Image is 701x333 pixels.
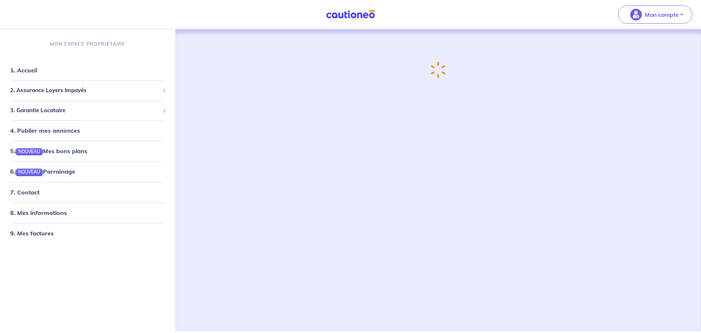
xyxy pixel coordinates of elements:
[3,205,172,220] div: 8. Mes informations
[10,168,75,175] a: 6.NOUVEAUParrainage
[10,189,39,196] a: 7. Contact
[10,67,37,74] a: 1. Accueil
[630,9,642,20] img: illu_account_valid_menu.svg
[10,230,54,237] a: 9. Mes factures
[3,123,172,138] div: 4. Publier mes annonces
[3,83,172,98] div: 2. Assurance Loyers Impayés
[3,226,172,241] div: 9. Mes factures
[3,144,172,158] div: 5.NOUVEAUMes bons plans
[10,86,160,95] span: 2. Assurance Loyers Impayés
[3,185,172,200] div: 7. Contact
[3,63,172,77] div: 1. Accueil
[10,147,87,155] a: 5.NOUVEAUMes bons plans
[431,61,445,78] img: loading-spinner
[323,10,378,19] img: Cautioneo
[3,164,172,179] div: 6.NOUVEAUParrainage
[10,209,67,216] a: 8. Mes informations
[10,106,160,115] span: 3. Garantie Locataire
[50,41,125,48] p: MON ESPACE PROPRIÉTAIRE
[618,5,692,24] button: illu_account_valid_menu.svgMon compte
[3,103,172,118] div: 3. Garantie Locataire
[645,10,679,19] p: Mon compte
[10,127,80,134] a: 4. Publier mes annonces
